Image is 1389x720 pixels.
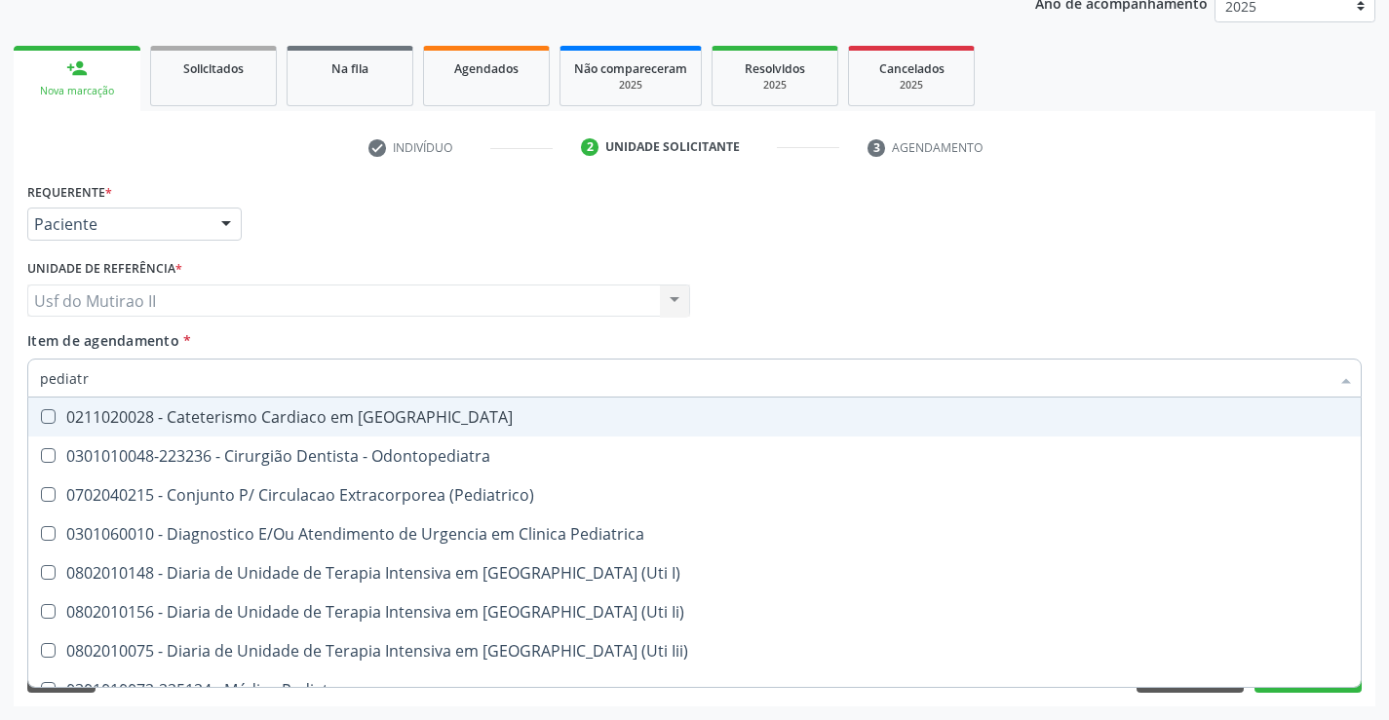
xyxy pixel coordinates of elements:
span: Cancelados [879,60,945,77]
label: Unidade de referência [27,254,182,284]
span: Item de agendamento [27,331,179,350]
span: Resolvidos [745,60,805,77]
div: 2025 [574,78,687,93]
div: 0211020028 - Cateterismo Cardiaco em [GEOGRAPHIC_DATA] [40,409,1349,425]
input: Buscar por procedimentos [40,359,1330,398]
span: Não compareceram [574,60,687,77]
div: 0802010075 - Diaria de Unidade de Terapia Intensiva em [GEOGRAPHIC_DATA] (Uti Iii) [40,643,1349,659]
label: Requerente [27,177,112,208]
div: Nova marcação [27,84,127,98]
div: person_add [66,57,88,79]
div: 2 [581,138,598,156]
div: 0301060010 - Diagnostico E/Ou Atendimento de Urgencia em Clinica Pediatrica [40,526,1349,542]
div: 0802010156 - Diaria de Unidade de Terapia Intensiva em [GEOGRAPHIC_DATA] (Uti Ii) [40,604,1349,620]
div: 2025 [726,78,824,93]
div: 2025 [863,78,960,93]
div: 0301010072-225124 - Médico Pediatra [40,682,1349,698]
span: Agendados [454,60,519,77]
div: Unidade solicitante [605,138,740,156]
div: 0802010148 - Diaria de Unidade de Terapia Intensiva em [GEOGRAPHIC_DATA] (Uti I) [40,565,1349,581]
span: Paciente [34,214,202,234]
span: Solicitados [183,60,244,77]
div: 0301010048-223236 - Cirurgião Dentista - Odontopediatra [40,448,1349,464]
div: 0702040215 - Conjunto P/ Circulacao Extracorporea (Pediatrico) [40,487,1349,503]
span: Na fila [331,60,368,77]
